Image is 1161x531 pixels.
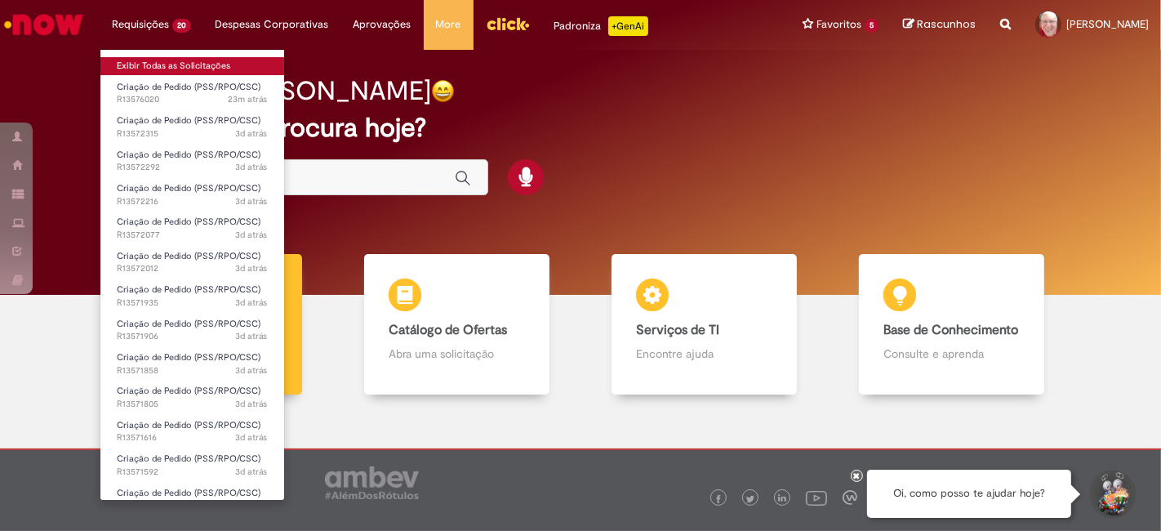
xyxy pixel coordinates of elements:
[100,315,284,346] a: Aberto R13571906 : Criação de Pedido (PSS/RPO/CSC)
[100,78,284,109] a: Aberto R13576020 : Criação de Pedido (PSS/RPO/CSC)
[235,398,268,410] span: 3d atrás
[865,19,879,33] span: 5
[117,351,260,364] span: Criação de Pedido (PSS/RPO/CSC)
[235,297,268,309] span: 3d atrás
[235,262,268,274] time: 26/09/2025 17:26:18
[486,11,530,36] img: click_logo_yellow_360x200.png
[235,499,268,511] span: 3d atrás
[100,281,284,311] a: Aberto R13571935 : Criação de Pedido (PSS/RPO/CSC)
[117,93,268,106] span: R13576020
[100,417,284,447] a: Aberto R13571616 : Criação de Pedido (PSS/RPO/CSC)
[714,495,723,503] img: logo_footer_facebook.png
[117,250,260,262] span: Criação de Pedido (PSS/RPO/CSC)
[235,364,268,377] span: 3d atrás
[117,419,260,431] span: Criação de Pedido (PSS/RPO/CSC)
[235,297,268,309] time: 26/09/2025 17:09:37
[118,114,1043,142] h2: O que você procura hoje?
[117,385,260,397] span: Criação de Pedido (PSS/RPO/CSC)
[333,254,580,395] a: Catálogo de Ofertas Abra uma solicitação
[235,330,268,342] time: 26/09/2025 17:04:57
[117,216,260,228] span: Criação de Pedido (PSS/RPO/CSC)
[117,466,268,479] span: R13571592
[235,466,268,478] span: 3d atrás
[843,490,857,505] img: logo_footer_workplace.png
[117,431,268,444] span: R13571616
[117,364,268,377] span: R13571858
[100,349,284,379] a: Aberto R13571858 : Criação de Pedido (PSS/RPO/CSC)
[436,16,461,33] span: More
[235,466,268,478] time: 26/09/2025 16:26:37
[354,16,411,33] span: Aprovações
[228,93,268,105] span: 23m atrás
[325,466,419,499] img: logo_footer_ambev_rotulo_gray.png
[2,8,86,41] img: ServiceNow
[216,16,329,33] span: Despesas Corporativas
[117,195,268,208] span: R13572216
[806,487,827,508] img: logo_footer_youtube.png
[816,16,861,33] span: Favoritos
[100,180,284,210] a: Aberto R13572216 : Criação de Pedido (PSS/RPO/CSC)
[100,450,284,480] a: Aberto R13571592 : Criação de Pedido (PSS/RPO/CSC)
[100,484,284,515] a: Aberto R13571559 : Criação de Pedido (PSS/RPO/CSC)
[828,254,1075,395] a: Base de Conhecimento Consulte e aprenda
[117,453,260,465] span: Criação de Pedido (PSS/RPO/CSC)
[746,495,754,503] img: logo_footer_twitter.png
[431,79,455,103] img: happy-face.png
[117,127,268,141] span: R13572315
[117,229,268,242] span: R13572077
[917,16,976,32] span: Rascunhos
[228,93,268,105] time: 29/09/2025 11:09:22
[235,262,268,274] span: 3d atrás
[86,254,333,395] a: Tirar dúvidas Tirar dúvidas com Lupi Assist e Gen Ai
[100,213,284,243] a: Aberto R13572077 : Criação de Pedido (PSS/RPO/CSC)
[778,494,786,504] img: logo_footer_linkedin.png
[235,364,268,377] time: 26/09/2025 16:59:31
[883,322,1018,338] b: Base de Conhecimento
[112,16,169,33] span: Requisições
[100,248,284,278] a: Aberto R13572012 : Criação de Pedido (PSS/RPO/CSC)
[235,330,268,342] span: 3d atrás
[117,161,268,174] span: R13572292
[883,346,1021,362] p: Consulte e aprenda
[235,229,268,241] time: 26/09/2025 17:39:05
[903,17,976,33] a: Rascunhos
[100,49,285,501] ul: Requisições
[100,112,284,142] a: Aberto R13572315 : Criação de Pedido (PSS/RPO/CSC)
[235,398,268,410] time: 26/09/2025 16:54:30
[117,283,260,296] span: Criação de Pedido (PSS/RPO/CSC)
[636,346,773,362] p: Encontre ajuda
[235,195,268,207] span: 3d atrás
[117,398,268,411] span: R13571805
[117,114,260,127] span: Criação de Pedido (PSS/RPO/CSC)
[117,330,268,343] span: R13571906
[117,487,260,499] span: Criação de Pedido (PSS/RPO/CSC)
[1088,470,1137,519] button: Iniciar Conversa de Suporte
[636,322,719,338] b: Serviços de TI
[117,318,260,330] span: Criação de Pedido (PSS/RPO/CSC)
[117,81,260,93] span: Criação de Pedido (PSS/RPO/CSC)
[235,127,268,140] time: 26/09/2025 19:40:05
[235,161,268,173] span: 3d atrás
[235,431,268,444] time: 26/09/2025 16:29:55
[172,19,191,33] span: 20
[235,499,268,511] time: 26/09/2025 16:22:11
[554,16,648,36] div: Padroniza
[117,149,260,161] span: Criação de Pedido (PSS/RPO/CSC)
[235,229,268,241] span: 3d atrás
[867,470,1071,518] div: Oi, como posso te ajudar hoje?
[389,322,507,338] b: Catálogo de Ofertas
[100,146,284,176] a: Aberto R13572292 : Criação de Pedido (PSS/RPO/CSC)
[580,254,828,395] a: Serviços de TI Encontre ajuda
[608,16,648,36] p: +GenAi
[235,195,268,207] time: 26/09/2025 18:24:33
[235,431,268,444] span: 3d atrás
[117,499,268,512] span: R13571559
[100,57,284,75] a: Exibir Todas as Solicitações
[389,346,526,362] p: Abra uma solicitação
[235,161,268,173] time: 26/09/2025 19:21:01
[1066,17,1149,31] span: [PERSON_NAME]
[235,127,268,140] span: 3d atrás
[100,382,284,413] a: Aberto R13571805 : Criação de Pedido (PSS/RPO/CSC)
[117,297,268,310] span: R13571935
[117,182,260,194] span: Criação de Pedido (PSS/RPO/CSC)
